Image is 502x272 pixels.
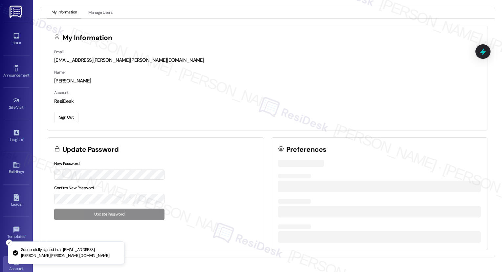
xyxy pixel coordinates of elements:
[3,159,30,177] a: Buildings
[54,70,65,75] label: Name
[54,90,69,95] label: Account
[54,185,94,191] label: Confirm New Password
[24,104,25,109] span: •
[3,192,30,210] a: Leads
[84,7,117,18] button: Manage Users
[10,6,23,18] img: ResiDesk Logo
[3,127,30,145] a: Insights •
[21,247,119,259] p: Successfully signed in as [EMAIL_ADDRESS][PERSON_NAME][PERSON_NAME][DOMAIN_NAME]
[54,78,481,84] div: [PERSON_NAME]
[47,7,81,18] button: My Information
[54,57,481,64] div: [EMAIL_ADDRESS][PERSON_NAME][PERSON_NAME][DOMAIN_NAME]
[62,146,119,153] h3: Update Password
[62,34,112,41] h3: My Information
[286,146,326,153] h3: Preferences
[54,49,63,55] label: Email
[54,161,80,166] label: New Password
[23,136,24,141] span: •
[54,112,78,123] button: Sign Out
[25,233,26,238] span: •
[3,224,30,242] a: Templates •
[54,98,481,105] div: ResiDesk
[3,95,30,113] a: Site Visit •
[29,72,30,77] span: •
[6,239,12,246] button: Close toast
[3,30,30,48] a: Inbox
